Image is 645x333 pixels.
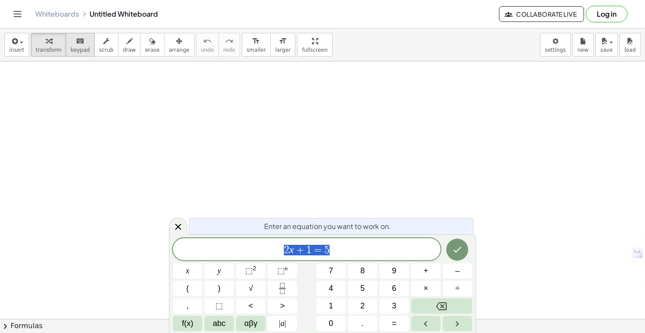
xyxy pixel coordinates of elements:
button: draw [118,33,141,57]
button: 2 [348,298,377,314]
span: + [423,265,428,277]
span: scrub [99,47,114,53]
button: settings [540,33,571,57]
a: Whiteboards [35,10,79,18]
span: × [423,283,428,294]
span: 2 [360,300,365,312]
button: Done [446,239,468,261]
span: ⬚ [215,300,223,312]
i: format_size [252,36,260,47]
button: Times [411,281,441,296]
button: Plus [411,263,441,279]
button: Left arrow [411,316,441,331]
button: format_sizelarger [270,33,295,57]
span: 9 [392,265,396,277]
span: ) [218,283,221,294]
span: 1 [306,245,312,255]
button: , [173,298,202,314]
span: arrange [169,47,190,53]
button: redoredo [219,33,240,57]
span: erase [145,47,159,53]
span: draw [123,47,136,53]
i: redo [225,36,233,47]
button: 5 [348,281,377,296]
i: undo [203,36,211,47]
span: Enter an equation you want to work on. [264,221,391,232]
span: √ [249,283,253,294]
span: save [600,47,613,53]
span: 3 [392,300,396,312]
sup: n [285,265,288,272]
button: new [573,33,594,57]
button: Less than [236,298,265,314]
button: Right arrow [443,316,472,331]
span: a [279,318,286,329]
button: 1 [316,298,346,314]
button: format_sizesmaller [242,33,271,57]
button: 8 [348,263,377,279]
button: Placeholder [204,298,234,314]
button: insert [4,33,29,57]
span: new [577,47,588,53]
span: smaller [247,47,266,53]
span: = [392,318,397,329]
button: Square root [236,281,265,296]
span: redo [223,47,235,53]
button: Divide [443,281,472,296]
span: | [284,319,286,328]
var: x [289,244,294,255]
span: – [455,265,459,277]
span: settings [545,47,566,53]
span: 5 [324,245,330,255]
button: ) [204,281,234,296]
sup: 2 [253,265,256,272]
span: 4 [329,283,333,294]
button: Toggle navigation [11,7,25,21]
span: | [279,319,281,328]
button: Superscript [268,263,297,279]
button: Squared [236,263,265,279]
span: 5 [360,283,365,294]
button: scrub [94,33,118,57]
span: 1 [329,300,333,312]
button: erase [140,33,164,57]
button: 0 [316,316,346,331]
button: Equals [380,316,409,331]
span: load [624,47,636,53]
span: + [294,245,307,255]
button: 9 [380,263,409,279]
button: 3 [380,298,409,314]
span: < [248,300,253,312]
span: ÷ [455,283,460,294]
button: Fraction [268,281,297,296]
span: 2 [284,245,289,255]
button: Greater than [268,298,297,314]
button: 7 [316,263,346,279]
button: undoundo [196,33,219,57]
button: Log in [586,6,627,22]
span: > [280,300,285,312]
span: 0 [329,318,333,329]
span: 7 [329,265,333,277]
button: 4 [316,281,346,296]
button: 6 [380,281,409,296]
span: larger [275,47,290,53]
span: fullscreen [302,47,327,53]
span: . [362,318,364,329]
button: keyboardkeypad [66,33,95,57]
span: abc [213,318,226,329]
button: . [348,316,377,331]
span: ( [186,283,189,294]
span: 8 [360,265,365,277]
i: format_size [279,36,287,47]
span: ⬚ [245,266,253,275]
button: Greek alphabet [236,316,265,331]
span: = [312,245,324,255]
span: f(x) [182,318,193,329]
span: keypad [71,47,90,53]
span: x [186,265,190,277]
button: save [595,33,618,57]
button: y [204,263,234,279]
button: Alphabet [204,316,234,331]
span: ⬚ [277,266,285,275]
